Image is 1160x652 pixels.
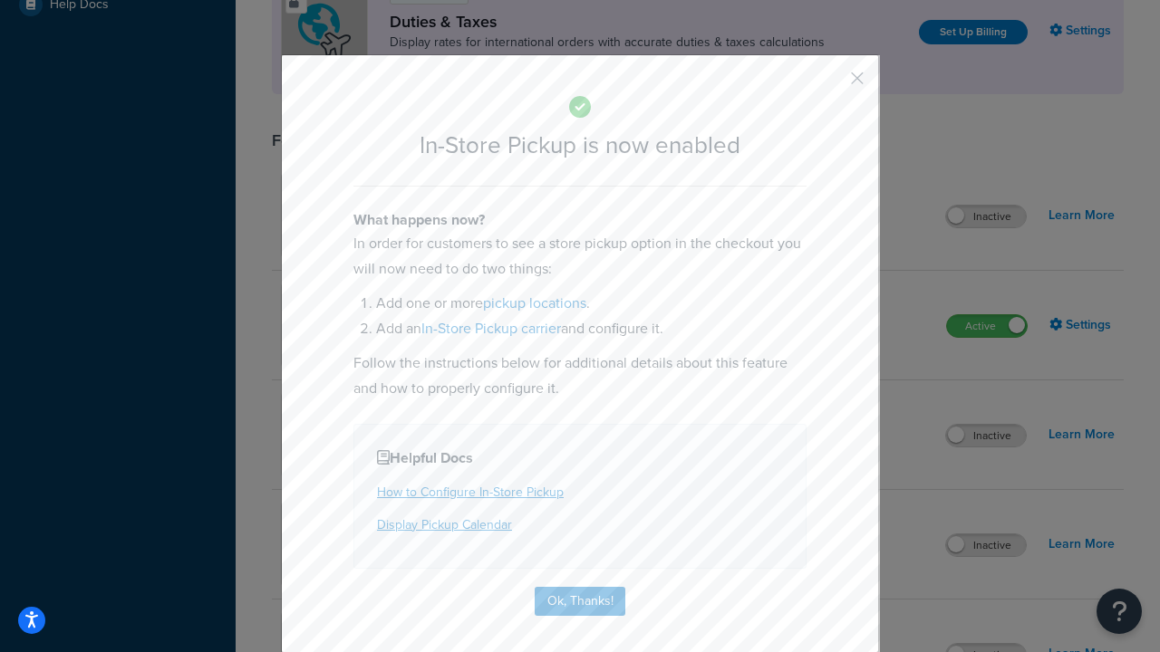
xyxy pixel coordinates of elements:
a: pickup locations [483,292,586,313]
li: Add one or more . [376,291,807,316]
h4: What happens now? [353,209,807,231]
h2: In-Store Pickup is now enabled [353,132,807,158]
h4: Helpful Docs [377,447,783,469]
li: Add an and configure it. [376,316,807,341]
a: How to Configure In-Store Pickup [377,483,564,502]
a: In-Store Pickup carrier [421,318,561,339]
p: In order for customers to see a store pickup option in the checkout you will now need to do two t... [353,231,807,282]
a: Display Pickup Calendar [377,515,512,534]
p: Follow the instructions below for additional details about this feature and how to properly confi... [353,350,807,401]
button: Ok, Thanks! [535,587,625,616]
